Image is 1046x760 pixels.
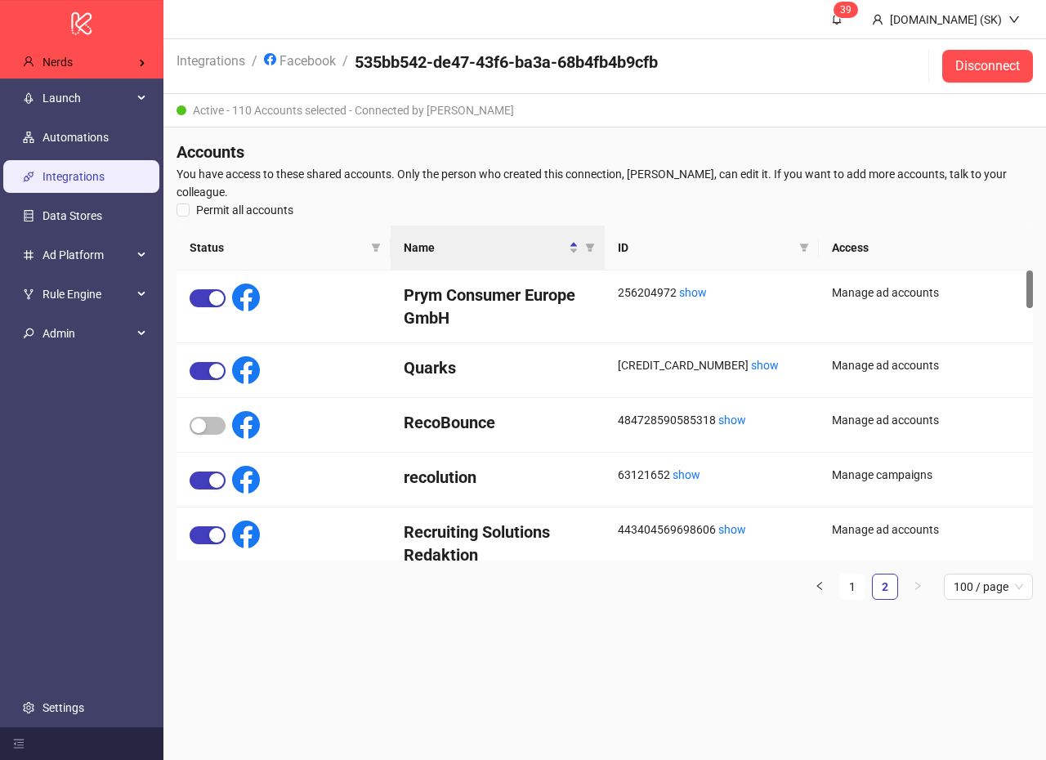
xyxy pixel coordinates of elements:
[42,56,73,69] span: Nerds
[872,14,883,25] span: user
[23,288,34,300] span: fork
[1008,14,1020,25] span: down
[834,2,858,18] sup: 39
[404,466,592,489] h4: recolution
[404,411,592,434] h4: RecoBounce
[807,574,833,600] button: left
[954,574,1023,599] span: 100 / page
[832,466,1020,484] div: Manage campaigns
[42,239,132,271] span: Ad Platform
[799,243,809,253] span: filter
[872,574,898,600] li: 2
[944,574,1033,600] div: Page Size
[177,141,1033,163] h4: Accounts
[913,581,923,591] span: right
[846,4,852,16] span: 9
[404,239,565,257] span: Name
[42,278,132,311] span: Rule Engine
[190,201,300,219] span: Permit all accounts
[618,356,806,374] div: [CREDIT_CARD_NUMBER]
[190,239,364,257] span: Status
[718,414,746,427] a: show
[42,701,84,714] a: Settings
[23,92,34,104] span: rocket
[955,59,1020,74] span: Disconnect
[618,239,793,257] span: ID
[23,56,34,68] span: user
[832,356,1020,374] div: Manage ad accounts
[391,226,605,270] th: Name
[42,131,109,144] a: Automations
[905,574,931,600] li: Next Page
[840,4,846,16] span: 3
[751,359,779,372] a: show
[173,51,248,69] a: Integrations
[840,574,865,599] a: 1
[815,581,825,591] span: left
[42,170,105,183] a: Integrations
[23,328,34,339] span: key
[371,243,381,253] span: filter
[839,574,865,600] li: 1
[673,468,700,481] a: show
[163,94,1046,127] div: Active - 110 Accounts selected - Connected by [PERSON_NAME]
[796,235,812,260] span: filter
[832,411,1020,429] div: Manage ad accounts
[177,165,1033,201] span: You have access to these shared accounts. Only the person who created this connection, [PERSON_NA...
[905,574,931,600] button: right
[23,249,34,261] span: number
[342,51,348,82] li: /
[679,286,707,299] a: show
[718,523,746,536] a: show
[618,411,806,429] div: 484728590585318
[883,11,1008,29] div: [DOMAIN_NAME] (SK)
[355,51,658,74] h4: 535bb542-de47-43f6-ba3a-68b4fb4b9cfb
[13,738,25,749] span: menu-fold
[618,284,806,302] div: 256204972
[819,226,1033,270] th: Access
[618,521,806,539] div: 443404569698606
[942,50,1033,83] button: Disconnect
[582,235,598,260] span: filter
[807,574,833,600] li: Previous Page
[873,574,897,599] a: 2
[618,466,806,484] div: 63121652
[831,13,843,25] span: bell
[252,51,257,82] li: /
[832,284,1020,302] div: Manage ad accounts
[261,51,339,69] a: Facebook
[42,317,132,350] span: Admin
[404,356,592,379] h4: Quarks
[585,243,595,253] span: filter
[404,521,592,566] h4: Recruiting Solutions Redaktion
[368,235,384,260] span: filter
[42,209,102,222] a: Data Stores
[404,284,592,329] h4: Prym Consumer Europe GmbH
[832,521,1020,539] div: Manage ad accounts
[42,82,132,114] span: Launch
